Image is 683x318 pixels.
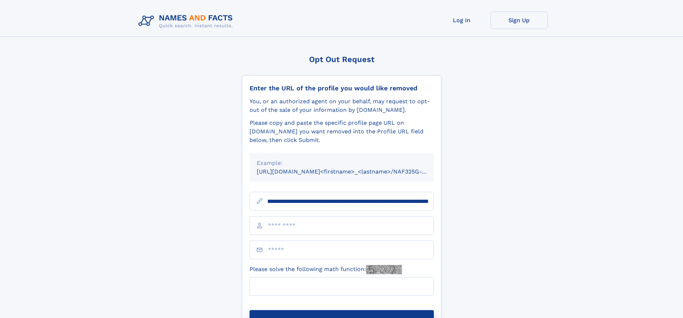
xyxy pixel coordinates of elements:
[433,11,490,29] a: Log In
[257,168,447,175] small: [URL][DOMAIN_NAME]<firstname>_<lastname>/NAF325G-xxxxxxxx
[250,97,434,114] div: You, or an authorized agent on your behalf, may request to opt-out of the sale of your informatio...
[242,55,441,64] div: Opt Out Request
[257,159,427,167] div: Example:
[250,265,402,274] label: Please solve the following math function:
[490,11,548,29] a: Sign Up
[250,84,434,92] div: Enter the URL of the profile you would like removed
[250,119,434,144] div: Please copy and paste the specific profile page URL on [DOMAIN_NAME] you want removed into the Pr...
[136,11,239,31] img: Logo Names and Facts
